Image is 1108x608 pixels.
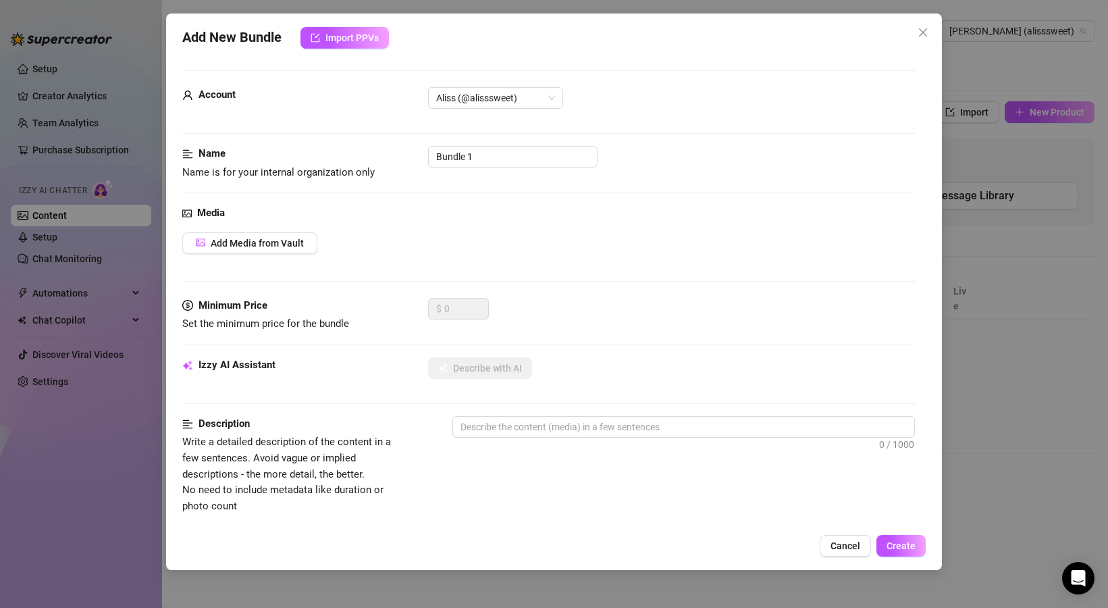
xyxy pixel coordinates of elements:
[196,238,205,247] span: picture
[211,238,304,249] span: Add Media from Vault
[182,146,193,162] span: align-left
[436,88,555,108] span: Aliss (@alisssweet)
[182,318,349,330] span: Set the minimum price for the bundle
[311,33,320,43] span: import
[199,299,267,311] strong: Minimum Price
[199,417,250,430] strong: Description
[197,207,225,219] strong: Media
[182,436,391,511] span: Write a detailed description of the content in a few sentences. Avoid vague or implied descriptio...
[912,27,934,38] span: Close
[300,27,389,49] button: Import PPVs
[199,359,275,371] strong: Izzy AI Assistant
[820,535,871,557] button: Cancel
[1062,562,1094,594] div: Open Intercom Messenger
[182,232,317,254] button: Add Media from Vault
[830,540,860,551] span: Cancel
[918,27,928,38] span: close
[182,205,192,222] span: picture
[182,298,193,314] span: dollar
[182,87,193,103] span: user
[912,22,934,43] button: Close
[182,416,193,432] span: align-left
[428,357,532,379] button: Describe with AI
[199,88,236,101] strong: Account
[887,540,916,551] span: Create
[325,32,379,43] span: Import PPVs
[199,147,226,159] strong: Name
[428,146,598,168] input: Enter a name
[876,535,926,557] button: Create
[182,166,375,178] span: Name is for your internal organization only
[182,27,282,49] span: Add New Bundle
